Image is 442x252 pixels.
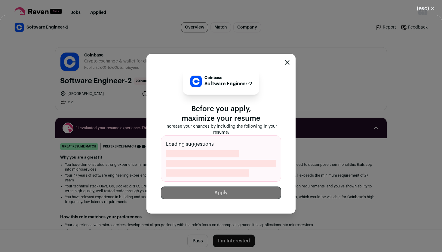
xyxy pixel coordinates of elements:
p: Before you apply, maximize your resume [161,104,281,123]
p: Increase your chances by including the following in your resume: [161,123,281,135]
div: Loading suggestions [161,135,281,182]
p: Software Engineer-2 [204,80,252,87]
img: 55bbf246aa73a85c687d532725803f5d9ffc48ef4725632f152f27d8afc8361e.jpg [190,76,202,87]
button: Close modal [410,2,442,15]
p: Coinbase [204,75,252,80]
button: Close modal [285,60,290,65]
